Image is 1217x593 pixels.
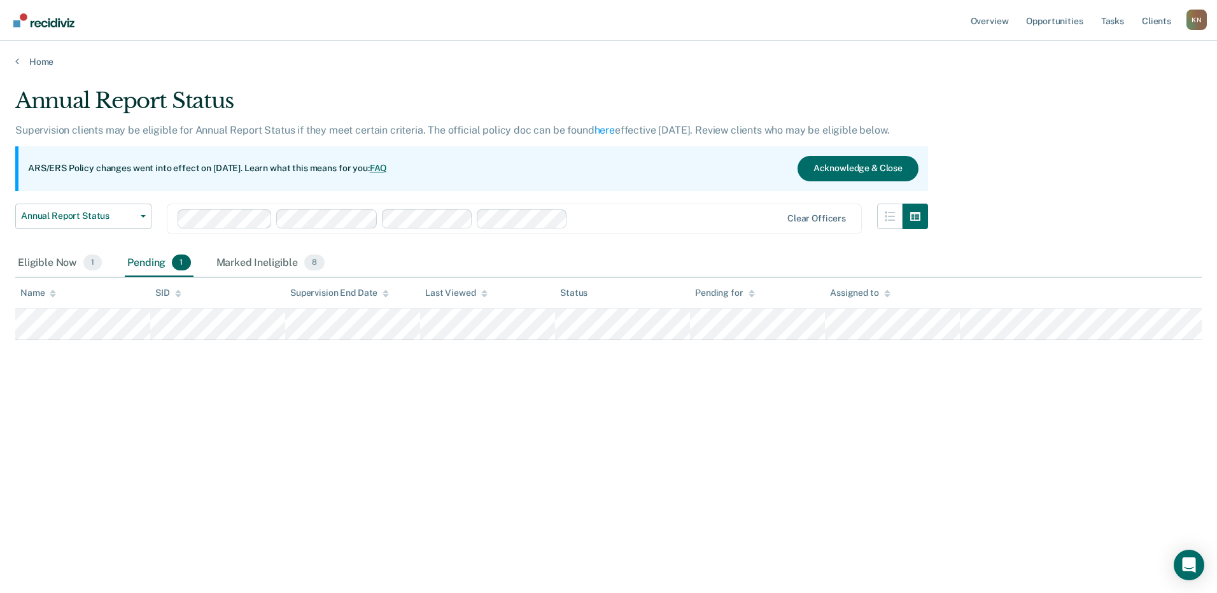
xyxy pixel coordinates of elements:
div: Annual Report Status [15,88,928,124]
div: Last Viewed [425,288,487,298]
button: Profile dropdown button [1186,10,1207,30]
span: 1 [83,255,102,271]
a: Home [15,56,1202,67]
span: 1 [172,255,190,271]
div: Marked Ineligible8 [214,249,328,277]
a: here [594,124,615,136]
button: Acknowledge & Close [798,156,918,181]
span: Annual Report Status [21,211,136,221]
p: Supervision clients may be eligible for Annual Report Status if they meet certain criteria. The o... [15,124,889,136]
div: Name [20,288,56,298]
img: Recidiviz [13,13,74,27]
div: Supervision End Date [290,288,389,298]
div: Status [560,288,587,298]
a: FAQ [370,163,388,173]
div: Clear officers [787,213,846,224]
button: Annual Report Status [15,204,151,229]
div: Assigned to [830,288,890,298]
div: Pending1 [125,249,193,277]
div: SID [155,288,181,298]
div: K N [1186,10,1207,30]
p: ARS/ERS Policy changes went into effect on [DATE]. Learn what this means for you: [28,162,387,175]
div: Pending for [695,288,754,298]
span: 8 [304,255,325,271]
div: Open Intercom Messenger [1174,550,1204,580]
div: Eligible Now1 [15,249,104,277]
